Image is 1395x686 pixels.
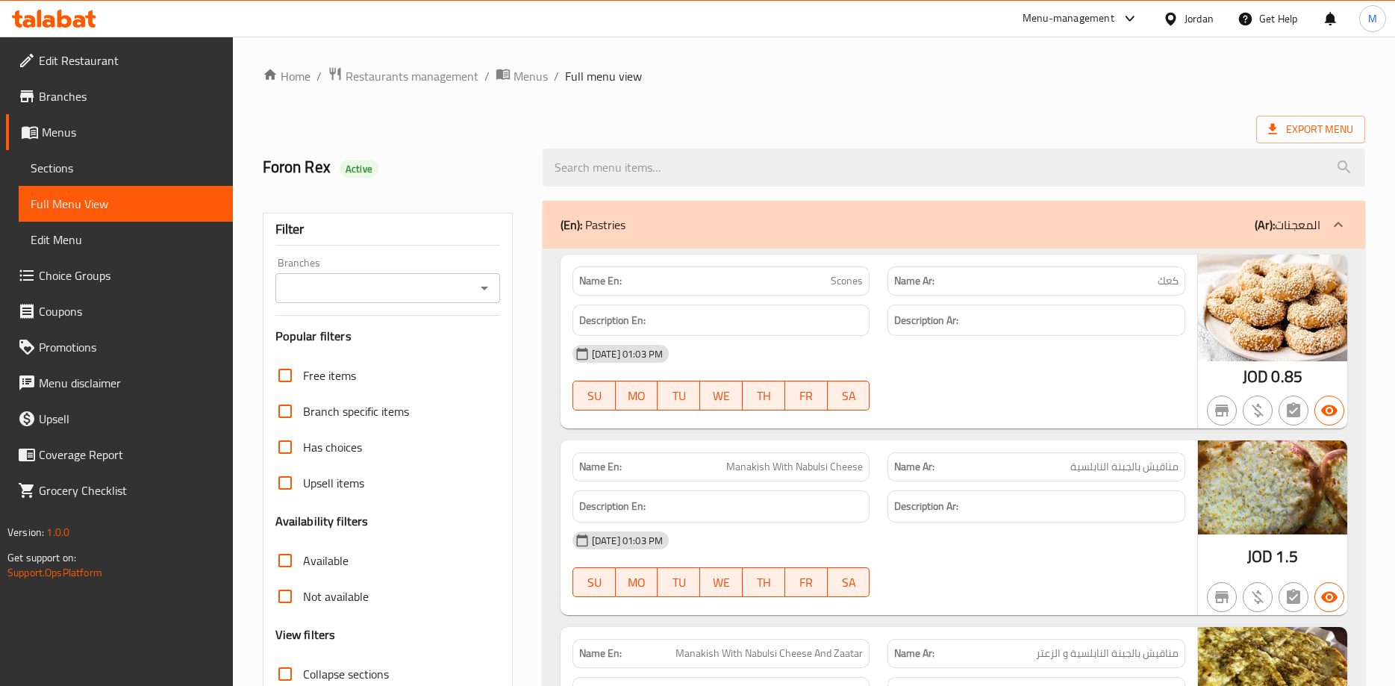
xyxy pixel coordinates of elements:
[726,459,863,475] span: Manakish With Nabulsi Cheese
[31,231,221,249] span: Edit Menu
[1243,582,1273,612] button: Purchased item
[1279,396,1308,425] button: Not has choices
[275,328,500,345] h3: Popular filters
[622,385,652,407] span: MO
[303,587,369,605] span: Not available
[1247,542,1273,571] span: JOD
[275,213,500,246] div: Filter
[658,381,700,411] button: TU
[1198,440,1347,534] img: CHEESE21621_JUSTFOOD637779361434559890.jpg
[275,626,336,643] h3: View filters
[743,567,785,597] button: TH
[554,67,559,85] li: /
[894,311,958,330] strong: Description Ar:
[1070,459,1179,475] span: مناقيش بالجبنة النابلسية
[31,159,221,177] span: Sections
[6,365,233,401] a: Menu disclaimer
[346,67,478,85] span: Restaurants management
[749,572,779,593] span: TH
[6,437,233,473] a: Coverage Report
[6,329,233,365] a: Promotions
[834,572,864,593] span: SA
[46,523,69,542] span: 1.0.0
[1158,273,1179,289] span: كعك
[658,567,700,597] button: TU
[263,156,525,178] h2: Foron Rex
[1268,120,1353,139] span: Export Menu
[514,67,548,85] span: Menus
[586,347,669,361] span: [DATE] 01:03 PM
[831,273,863,289] span: Scones
[340,160,378,178] div: Active
[894,497,958,516] strong: Description Ar:
[543,149,1365,187] input: search
[39,481,221,499] span: Grocery Checklist
[579,459,622,475] strong: Name En:
[496,66,548,86] a: Menus
[579,311,646,330] strong: Description En:
[19,222,233,258] a: Edit Menu
[1023,10,1114,28] div: Menu-management
[303,402,409,420] span: Branch specific items
[328,66,478,86] a: Restaurants management
[1314,396,1344,425] button: Available
[749,385,779,407] span: TH
[484,67,490,85] li: /
[828,381,870,411] button: SA
[1368,10,1377,27] span: M
[616,381,658,411] button: MO
[894,273,934,289] strong: Name Ar:
[39,52,221,69] span: Edit Restaurant
[39,266,221,284] span: Choice Groups
[700,381,743,411] button: WE
[1256,116,1365,143] span: Export Menu
[579,572,610,593] span: SU
[7,523,44,542] span: Version:
[39,87,221,105] span: Branches
[706,572,737,593] span: WE
[263,66,1365,86] nav: breadcrumb
[572,381,616,411] button: SU
[1314,582,1344,612] button: Available
[579,385,610,407] span: SU
[785,381,828,411] button: FR
[303,438,362,456] span: Has choices
[565,67,642,85] span: Full menu view
[19,186,233,222] a: Full Menu View
[39,338,221,356] span: Promotions
[6,114,233,150] a: Menus
[700,567,743,597] button: WE
[1185,10,1214,27] div: Jordan
[1207,582,1237,612] button: Not branch specific item
[894,646,934,661] strong: Name Ar:
[303,552,349,570] span: Available
[828,567,870,597] button: SA
[39,446,221,464] span: Coverage Report
[39,374,221,392] span: Menu disclaimer
[561,216,625,234] p: Pastries
[263,67,310,85] a: Home
[791,572,822,593] span: FR
[579,497,646,516] strong: Description En:
[1276,542,1297,571] span: 1.5
[303,665,389,683] span: Collapse sections
[1198,255,1347,361] img: %D9%83%D8%B9%D9%83%D8%A7%D9%84%D8%B4%D8%A7%D9%8A%D8%A8%D8%A7%D9%84%D8%B3%D9%85%D8%B3%D9%85600x430...
[664,385,694,407] span: TU
[1255,213,1275,236] b: (Ar):
[31,195,221,213] span: Full Menu View
[1243,362,1268,391] span: JOD
[340,162,378,176] span: Active
[622,572,652,593] span: MO
[39,410,221,428] span: Upsell
[1207,396,1237,425] button: Not branch specific item
[6,293,233,329] a: Coupons
[791,385,822,407] span: FR
[579,273,622,289] strong: Name En:
[6,401,233,437] a: Upsell
[19,150,233,186] a: Sections
[7,548,76,567] span: Get support on:
[579,646,622,661] strong: Name En:
[706,385,737,407] span: WE
[616,567,658,597] button: MO
[42,123,221,141] span: Menus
